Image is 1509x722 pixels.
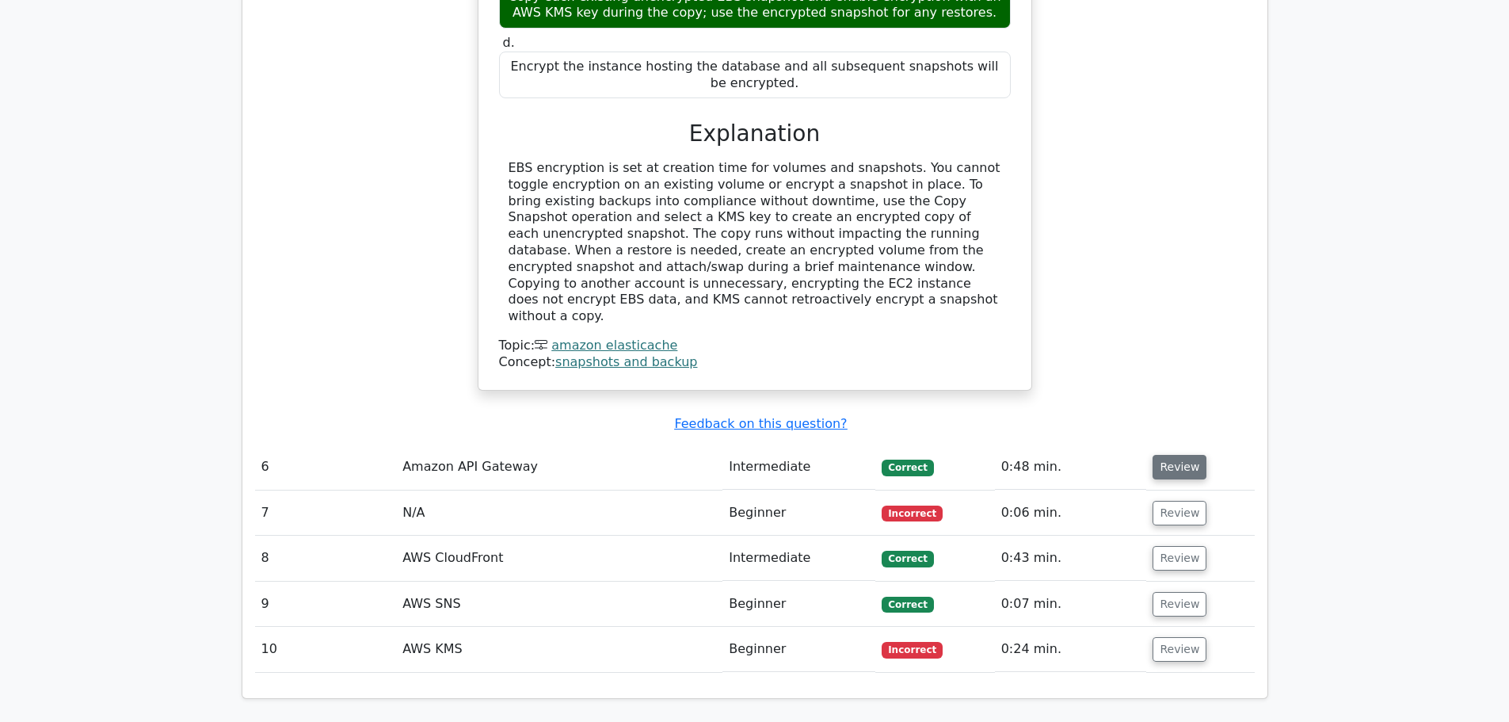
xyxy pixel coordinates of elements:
[255,491,397,536] td: 7
[499,354,1011,371] div: Concept:
[255,582,397,627] td: 9
[555,354,697,369] a: snapshots and backup
[882,597,933,613] span: Correct
[503,35,515,50] span: d.
[499,52,1011,99] div: Encrypt the instance hosting the database and all subsequent snapshots will be encrypted.
[396,491,722,536] td: N/A
[255,627,397,672] td: 10
[396,445,722,490] td: Amazon API Gateway
[674,416,847,431] a: Feedback on this question?
[882,642,943,658] span: Incorrect
[509,160,1001,325] div: EBS encryption is set at creation time for volumes and snapshots. You cannot toggle encryption on...
[1153,455,1206,479] button: Review
[255,445,397,490] td: 6
[396,582,722,627] td: AWS SNS
[1153,592,1206,617] button: Review
[255,536,397,581] td: 8
[1153,546,1206,571] button: Review
[722,582,875,627] td: Beginner
[882,506,943,521] span: Incorrect
[1153,501,1206,525] button: Review
[995,582,1147,627] td: 0:07 min.
[509,120,1001,147] h3: Explanation
[396,536,722,581] td: AWS CloudFront
[396,627,722,672] td: AWS KMS
[499,338,1011,354] div: Topic:
[722,627,875,672] td: Beginner
[1153,637,1206,662] button: Review
[722,536,875,581] td: Intermediate
[722,491,875,536] td: Beginner
[995,627,1147,672] td: 0:24 min.
[551,338,677,353] a: amazon elasticache
[882,460,933,476] span: Correct
[882,551,933,567] span: Correct
[995,445,1147,490] td: 0:48 min.
[995,536,1147,581] td: 0:43 min.
[722,445,875,490] td: Intermediate
[995,491,1147,536] td: 0:06 min.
